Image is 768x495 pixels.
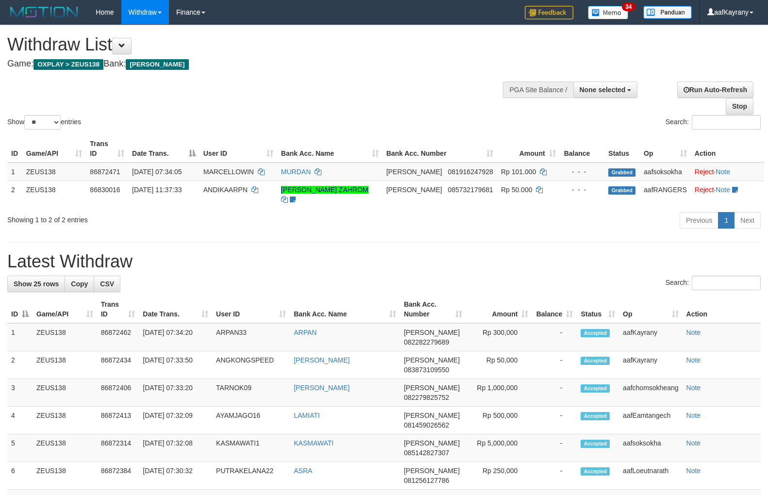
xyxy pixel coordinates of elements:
span: Copy 081459026562 to clipboard [404,421,449,429]
span: Copy 082279825752 to clipboard [404,394,449,401]
span: [DATE] 11:37:33 [132,186,182,194]
a: [PERSON_NAME] [294,356,350,364]
td: - [532,434,577,462]
a: LAMIATI [294,412,319,419]
th: Trans ID: activate to sort column ascending [97,296,139,323]
td: - [532,407,577,434]
h1: Latest Withdraw [7,252,761,271]
span: Accepted [581,384,610,393]
span: [PERSON_NAME] [404,439,460,447]
span: MARCELLOWIN [203,168,254,176]
span: Copy 083873109550 to clipboard [404,366,449,374]
span: Accepted [581,412,610,420]
th: Action [683,296,761,323]
div: PGA Site Balance / [503,82,573,98]
a: Reject [695,168,714,176]
th: Game/API: activate to sort column ascending [33,296,97,323]
td: ZEUS138 [22,163,86,181]
td: aafKayrany [619,323,682,351]
td: 86872413 [97,407,139,434]
a: Note [716,186,730,194]
td: 86872462 [97,323,139,351]
a: Previous [680,212,718,229]
td: TARNOK09 [212,379,290,407]
label: Show entries [7,115,81,130]
img: MOTION_logo.png [7,5,81,19]
a: ARPAN [294,329,317,336]
td: ZEUS138 [33,351,97,379]
span: CSV [100,280,114,288]
div: Showing 1 to 2 of 2 entries [7,211,313,225]
td: ZEUS138 [33,434,97,462]
a: Note [686,329,701,336]
td: 6 [7,462,33,490]
td: ZEUS138 [33,379,97,407]
span: [PERSON_NAME] [404,412,460,419]
a: [PERSON_NAME] ZAHROM [281,186,368,194]
td: Rp 5,000,000 [466,434,533,462]
span: [PERSON_NAME] [386,168,442,176]
td: aafchomsokheang [619,379,682,407]
th: Amount: activate to sort column ascending [466,296,533,323]
span: Rp 101.000 [501,168,536,176]
span: Copy 082282279689 to clipboard [404,338,449,346]
div: - - - [564,185,601,195]
td: · [691,181,764,208]
span: Rp 50.000 [501,186,533,194]
td: · [691,163,764,181]
input: Search: [692,115,761,130]
select: Showentries [24,115,61,130]
td: 2 [7,351,33,379]
a: Note [686,356,701,364]
th: Date Trans.: activate to sort column descending [128,135,200,163]
td: aafEamtangech [619,407,682,434]
td: aafKayrany [619,351,682,379]
th: Balance: activate to sort column ascending [532,296,577,323]
th: Amount: activate to sort column ascending [497,135,560,163]
span: ANDIKAARPN [203,186,248,194]
th: Trans ID: activate to sort column ascending [86,135,128,163]
td: 4 [7,407,33,434]
th: Op: activate to sort column ascending [619,296,682,323]
th: Status: activate to sort column ascending [577,296,619,323]
th: Game/API: activate to sort column ascending [22,135,86,163]
a: Note [716,168,730,176]
td: Rp 50,000 [466,351,533,379]
th: Date Trans.: activate to sort column ascending [139,296,212,323]
input: Search: [692,276,761,290]
td: [DATE] 07:32:08 [139,434,212,462]
td: [DATE] 07:33:20 [139,379,212,407]
span: Copy [71,280,88,288]
span: Show 25 rows [14,280,59,288]
img: Feedback.jpg [525,6,573,19]
td: [DATE] 07:34:20 [139,323,212,351]
th: ID: activate to sort column descending [7,296,33,323]
span: 86830016 [90,186,120,194]
span: [PERSON_NAME] [404,384,460,392]
a: Next [734,212,761,229]
a: Note [686,412,701,419]
td: ANGKONGSPEED [212,351,290,379]
img: panduan.png [643,6,692,19]
td: Rp 500,000 [466,407,533,434]
td: 1 [7,323,33,351]
th: User ID: activate to sort column ascending [200,135,277,163]
td: [DATE] 07:32:09 [139,407,212,434]
td: aafLoeutnarath [619,462,682,490]
td: [DATE] 07:33:50 [139,351,212,379]
td: aafsoksokha [619,434,682,462]
td: aafRANGERS [640,181,691,208]
button: None selected [573,82,638,98]
td: 1 [7,163,22,181]
td: 3 [7,379,33,407]
a: Note [686,439,701,447]
th: Op: activate to sort column ascending [640,135,691,163]
span: None selected [580,86,626,94]
td: 86872434 [97,351,139,379]
td: ZEUS138 [22,181,86,208]
div: - - - [564,167,601,177]
td: ZEUS138 [33,407,97,434]
span: Copy 081916247928 to clipboard [448,168,493,176]
a: MURDAN [281,168,311,176]
td: [DATE] 07:30:32 [139,462,212,490]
